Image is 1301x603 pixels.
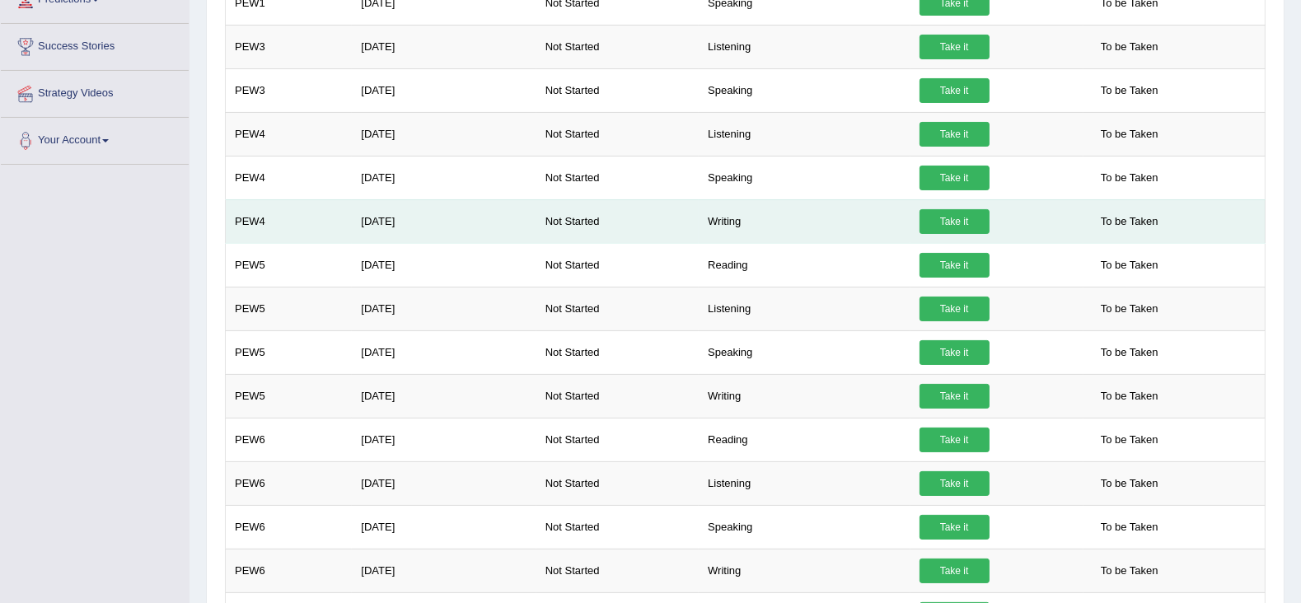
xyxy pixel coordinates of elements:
[536,287,699,330] td: Not Started
[699,287,910,330] td: Listening
[920,428,990,452] a: Take it
[920,253,990,278] a: Take it
[536,330,699,374] td: Not Started
[226,25,353,68] td: PEW3
[352,156,536,199] td: [DATE]
[226,330,353,374] td: PEW5
[699,243,910,287] td: Reading
[920,166,990,190] a: Take it
[1093,122,1167,147] span: To be Taken
[352,374,536,418] td: [DATE]
[1093,340,1167,365] span: To be Taken
[920,384,990,409] a: Take it
[1093,559,1167,583] span: To be Taken
[226,505,353,549] td: PEW6
[699,199,910,243] td: Writing
[352,330,536,374] td: [DATE]
[1,118,189,159] a: Your Account
[536,112,699,156] td: Not Started
[1093,35,1167,59] span: To be Taken
[226,374,353,418] td: PEW5
[699,549,910,592] td: Writing
[699,505,910,549] td: Speaking
[699,68,910,112] td: Speaking
[226,68,353,112] td: PEW3
[536,243,699,287] td: Not Started
[352,112,536,156] td: [DATE]
[352,68,536,112] td: [DATE]
[352,287,536,330] td: [DATE]
[352,549,536,592] td: [DATE]
[920,122,990,147] a: Take it
[536,25,699,68] td: Not Started
[536,374,699,418] td: Not Started
[352,243,536,287] td: [DATE]
[1093,209,1167,234] span: To be Taken
[1093,384,1167,409] span: To be Taken
[226,287,353,330] td: PEW5
[1093,253,1167,278] span: To be Taken
[226,243,353,287] td: PEW5
[536,68,699,112] td: Not Started
[920,471,990,496] a: Take it
[226,549,353,592] td: PEW6
[699,461,910,505] td: Listening
[1,71,189,112] a: Strategy Videos
[352,25,536,68] td: [DATE]
[536,156,699,199] td: Not Started
[226,156,353,199] td: PEW4
[536,549,699,592] td: Not Started
[699,330,910,374] td: Speaking
[699,156,910,199] td: Speaking
[226,199,353,243] td: PEW4
[226,461,353,505] td: PEW6
[920,78,990,103] a: Take it
[536,418,699,461] td: Not Started
[920,209,990,234] a: Take it
[1093,428,1167,452] span: To be Taken
[352,505,536,549] td: [DATE]
[1093,515,1167,540] span: To be Taken
[920,35,990,59] a: Take it
[536,199,699,243] td: Not Started
[699,418,910,461] td: Reading
[352,461,536,505] td: [DATE]
[352,418,536,461] td: [DATE]
[920,559,990,583] a: Take it
[1,24,189,65] a: Success Stories
[699,25,910,68] td: Listening
[920,515,990,540] a: Take it
[536,505,699,549] td: Not Started
[226,112,353,156] td: PEW4
[1093,297,1167,321] span: To be Taken
[352,199,536,243] td: [DATE]
[226,418,353,461] td: PEW6
[920,297,990,321] a: Take it
[1093,471,1167,496] span: To be Taken
[699,112,910,156] td: Listening
[699,374,910,418] td: Writing
[1093,78,1167,103] span: To be Taken
[1093,166,1167,190] span: To be Taken
[920,340,990,365] a: Take it
[536,461,699,505] td: Not Started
